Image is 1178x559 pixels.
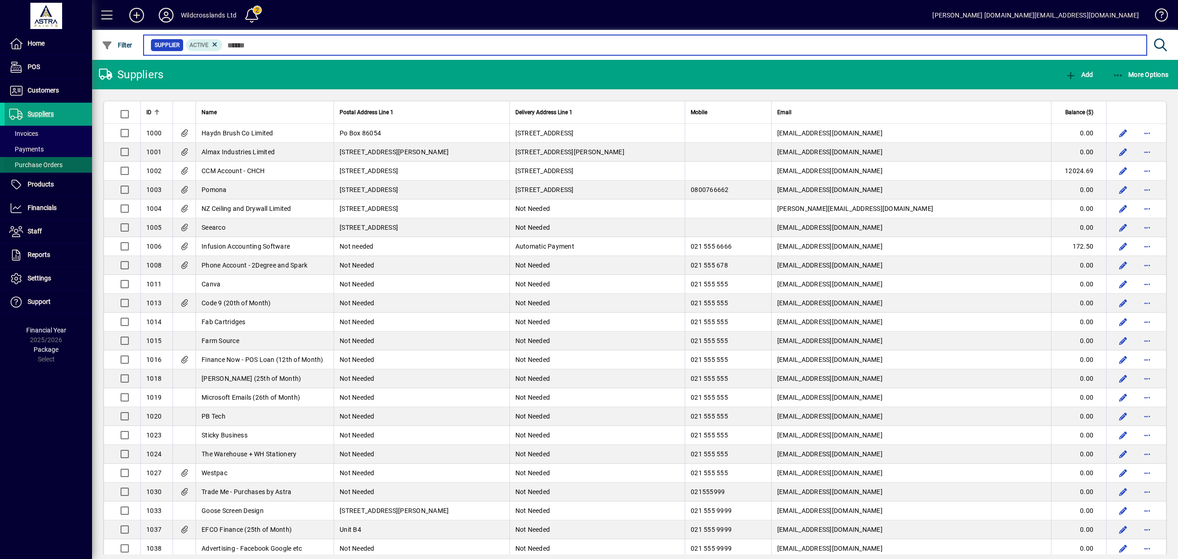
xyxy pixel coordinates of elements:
[691,507,732,514] span: 021 555 9999
[515,167,574,175] span: [STREET_ADDRESS]
[340,469,375,477] span: Not Needed
[340,262,375,269] span: Not Needed
[515,545,550,552] span: Not Needed
[1051,313,1106,332] td: 0.00
[515,469,550,477] span: Not Needed
[1116,296,1131,310] button: Edit
[1051,124,1106,143] td: 0.00
[777,356,883,363] span: [EMAIL_ADDRESS][DOMAIN_NAME]
[691,107,766,117] div: Mobile
[1051,199,1106,218] td: 0.00
[777,394,883,401] span: [EMAIL_ADDRESS][DOMAIN_NAME]
[1116,522,1131,537] button: Edit
[777,318,883,326] span: [EMAIL_ADDRESS][DOMAIN_NAME]
[1116,201,1131,216] button: Edit
[202,167,265,175] span: CCM Account - CHCH
[190,42,208,48] span: Active
[5,220,92,243] a: Staff
[1116,258,1131,273] button: Edit
[202,318,246,326] span: Fab Cartridges
[202,205,291,212] span: NZ Ceiling and Drywall Limited
[1051,294,1106,313] td: 0.00
[1140,333,1155,348] button: More options
[1051,237,1106,256] td: 172.50
[5,267,92,290] a: Settings
[28,251,50,258] span: Reports
[340,413,375,420] span: Not Needed
[146,337,162,344] span: 1015
[9,130,38,137] span: Invoices
[515,488,550,495] span: Not Needed
[515,526,550,533] span: Not Needed
[146,375,162,382] span: 1018
[340,488,375,495] span: Not Needed
[777,107,1045,117] div: Email
[1051,464,1106,483] td: 0.00
[5,56,92,79] a: POS
[1116,541,1131,556] button: Edit
[1140,277,1155,291] button: More options
[932,8,1139,23] div: [PERSON_NAME] [DOMAIN_NAME][EMAIL_ADDRESS][DOMAIN_NAME]
[1051,483,1106,501] td: 0.00
[186,39,223,51] mat-chip: Activation Status: Active
[1116,182,1131,197] button: Edit
[1116,484,1131,499] button: Edit
[515,413,550,420] span: Not Needed
[1116,333,1131,348] button: Edit
[340,107,393,117] span: Postal Address Line 1
[1063,66,1095,83] button: Add
[9,146,44,153] span: Payments
[340,186,398,193] span: [STREET_ADDRESS]
[1140,447,1155,461] button: More options
[1116,466,1131,480] button: Edit
[202,337,239,344] span: Farm Source
[202,431,248,439] span: Sticky Business
[1140,201,1155,216] button: More options
[340,337,375,344] span: Not Needed
[777,545,883,552] span: [EMAIL_ADDRESS][DOMAIN_NAME]
[99,37,135,53] button: Filter
[1051,275,1106,294] td: 0.00
[1110,66,1171,83] button: More Options
[28,227,42,235] span: Staff
[1140,239,1155,254] button: More options
[5,244,92,267] a: Reports
[146,107,151,117] span: ID
[5,173,92,196] a: Products
[122,7,151,23] button: Add
[1116,145,1131,159] button: Edit
[515,318,550,326] span: Not Needed
[340,507,449,514] span: [STREET_ADDRESS][PERSON_NAME]
[777,337,883,344] span: [EMAIL_ADDRESS][DOMAIN_NAME]
[340,545,375,552] span: Not Needed
[5,79,92,102] a: Customers
[1140,522,1155,537] button: More options
[1140,220,1155,235] button: More options
[777,243,883,250] span: [EMAIL_ADDRESS][DOMAIN_NAME]
[515,431,550,439] span: Not Needed
[340,431,375,439] span: Not Needed
[146,148,162,156] span: 1001
[1140,466,1155,480] button: More options
[1140,541,1155,556] button: More options
[1051,332,1106,350] td: 0.00
[202,394,300,401] span: Microsoft Emails (26th of Month)
[340,224,398,231] span: [STREET_ADDRESS]
[1051,445,1106,464] td: 0.00
[340,205,398,212] span: [STREET_ADDRESS]
[691,375,728,382] span: 021 555 555
[340,243,374,250] span: Not needed
[515,243,574,250] span: Automatic Payment
[1140,145,1155,159] button: More options
[691,107,707,117] span: Mobile
[515,394,550,401] span: Not Needed
[1140,428,1155,443] button: More options
[1116,352,1131,367] button: Edit
[146,394,162,401] span: 1019
[1140,296,1155,310] button: More options
[202,545,302,552] span: Advertising - Facebook Google etc
[777,205,933,212] span: [PERSON_NAME][EMAIL_ADDRESS][DOMAIN_NAME]
[691,413,728,420] span: 021 555 555
[1051,407,1106,426] td: 0.00
[202,107,328,117] div: Name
